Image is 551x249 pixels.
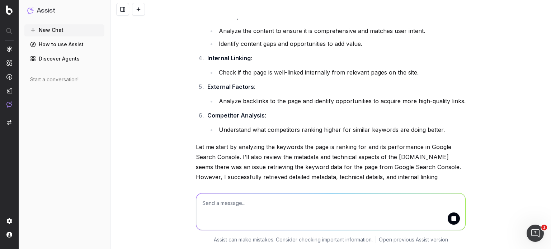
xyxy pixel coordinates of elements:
[6,60,12,66] img: Intelligence
[217,67,466,77] li: Check if the page is well-linked internally from relevant pages on the site.
[217,125,466,135] li: Understand what competitors ranking higher for similar keywords are doing better.
[207,112,265,119] strong: Competitor Analysis
[6,5,13,15] img: Botify logo
[6,101,12,107] img: Assist
[24,24,104,36] button: New Chat
[207,83,254,90] strong: External Factors
[541,225,547,230] span: 1
[217,96,466,106] li: Analyze backlinks to the page and identify opportunities to acquire more high-quality links.
[527,225,544,242] iframe: Intercom live chat
[30,76,99,83] div: Start a conversation!
[196,142,466,192] p: Let me start by analyzing the keywords the page is ranking for and its performance in Google Sear...
[27,7,34,14] img: Assist
[7,120,11,125] img: Switch project
[6,88,12,94] img: Studio
[205,11,466,49] li: :
[217,26,466,36] li: Analyze the content to ensure it is comprehensive and matches user intent.
[336,182,429,192] a: URL Details page in SiteCrawler
[205,110,466,135] li: :
[379,236,448,243] a: Open previous Assist version
[207,54,251,62] strong: Internal Linking
[214,236,373,243] p: Assist can make mistakes. Consider checking important information.
[6,232,12,238] img: My account
[24,53,104,64] a: Discover Agents
[27,6,102,16] button: Assist
[6,74,12,80] img: Activation
[24,39,104,50] a: How to use Assist
[217,39,466,49] li: Identify content gaps and opportunities to add value.
[37,6,55,16] h1: Assist
[205,82,466,106] li: :
[6,46,12,52] img: Analytics
[205,53,466,77] li: :
[6,218,12,224] img: Setting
